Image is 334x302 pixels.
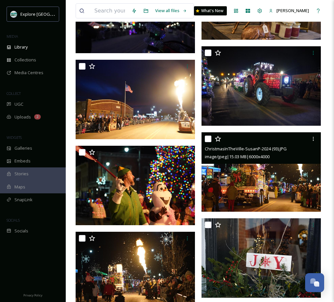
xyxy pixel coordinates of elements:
[276,8,309,13] span: [PERSON_NAME]
[23,293,42,297] span: Privacy Policy
[14,184,25,190] span: Maps
[76,60,195,139] img: ChristmasInTheVille-SusanP-2024 (97).JPG
[305,273,324,292] button: Open Chat
[205,146,287,152] span: ChristmasInTheVille-SusanP-2024 (93).JPG
[7,135,22,140] span: WIDGETS
[202,46,321,126] img: ChristmasInTheVille-SusanP-2024 (45).JPG
[7,34,18,39] span: MEDIA
[14,228,28,234] span: Socials
[202,132,321,212] img: ChristmasInTheVille-SusanP-2024 (93).JPG
[23,291,42,299] a: Privacy Policy
[76,146,195,225] img: ChristmasInTheVille-SusanP-2024 (24).JPG
[14,145,32,151] span: Galleries
[7,218,20,223] span: SOCIALS
[14,171,29,177] span: Stories
[14,70,43,76] span: Media Centres
[205,154,270,160] span: image/jpeg | 15.03 MB | 6000 x 4000
[14,114,31,120] span: Uploads
[266,4,312,17] a: [PERSON_NAME]
[91,4,128,18] input: Search your library
[34,114,41,119] div: 2
[14,197,33,203] span: SnapLink
[7,91,21,96] span: COLLECT
[14,101,23,107] span: UGC
[14,44,28,50] span: Library
[152,4,190,17] a: View all files
[14,158,31,164] span: Embeds
[202,218,321,298] img: ChristmasInTheVille-SusanP-2024 (60).JPG
[20,11,111,17] span: Explore [GEOGRAPHIC_DATA][PERSON_NAME]
[11,11,17,17] img: 67e7af72-b6c8-455a-acf8-98e6fe1b68aa.avif
[14,57,36,63] span: Collections
[194,6,227,15] a: What's New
